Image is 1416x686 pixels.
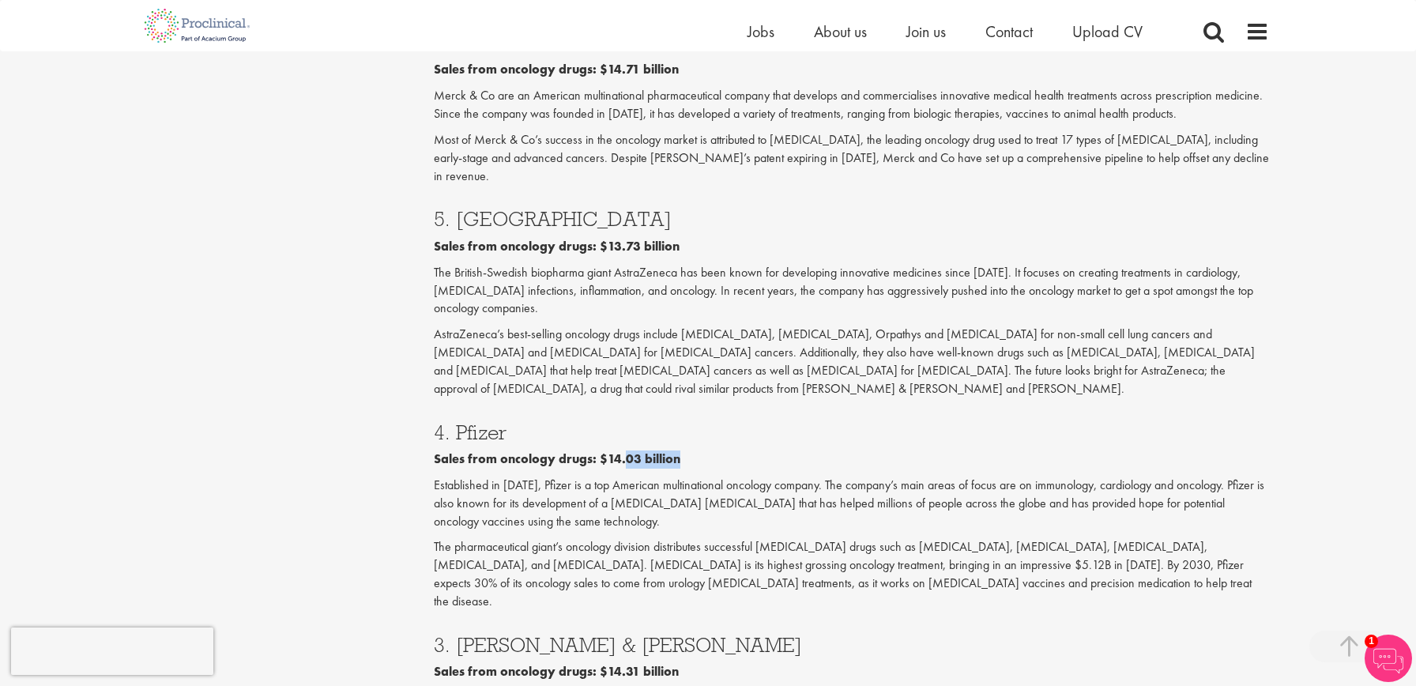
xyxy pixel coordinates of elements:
a: About us [814,21,867,42]
h3: 6. Merck & Co [434,32,1270,53]
p: Merck & Co are an American multinational pharmaceutical company that develops and commercialises ... [434,87,1270,123]
b: Sales from oncology drugs: $13.73 billion [434,238,680,254]
a: Upload CV [1072,21,1143,42]
span: 1 [1365,635,1378,648]
b: Sales from oncology drugs: $14.31 billion [434,663,679,680]
h3: 3. [PERSON_NAME] & [PERSON_NAME] [434,635,1270,655]
a: Contact [985,21,1033,42]
b: Sales from oncology drugs: $14.71 billion [434,61,679,77]
p: The British-Swedish biopharma giant AstraZeneca has been known for developing innovative medicine... [434,264,1270,318]
img: Chatbot [1365,635,1412,682]
h3: 4. Pfizer [434,422,1270,443]
h3: 5. [GEOGRAPHIC_DATA] [434,209,1270,229]
iframe: reCAPTCHA [11,628,213,675]
a: Jobs [748,21,774,42]
p: Most of Merck & Co’s success in the oncology market is attributed to [MEDICAL_DATA], the leading ... [434,131,1270,186]
p: The pharmaceutical giant’s oncology division distributes successful [MEDICAL_DATA] drugs such as ... [434,538,1270,610]
p: Established in [DATE], Pfizer is a top American multinational oncology company. The company’s mai... [434,477,1270,531]
b: Sales from oncology drugs: $14.03 billion [434,450,680,467]
p: AstraZeneca’s best-selling oncology drugs include [MEDICAL_DATA], [MEDICAL_DATA], Orpathys and [M... [434,326,1270,398]
a: Join us [906,21,946,42]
